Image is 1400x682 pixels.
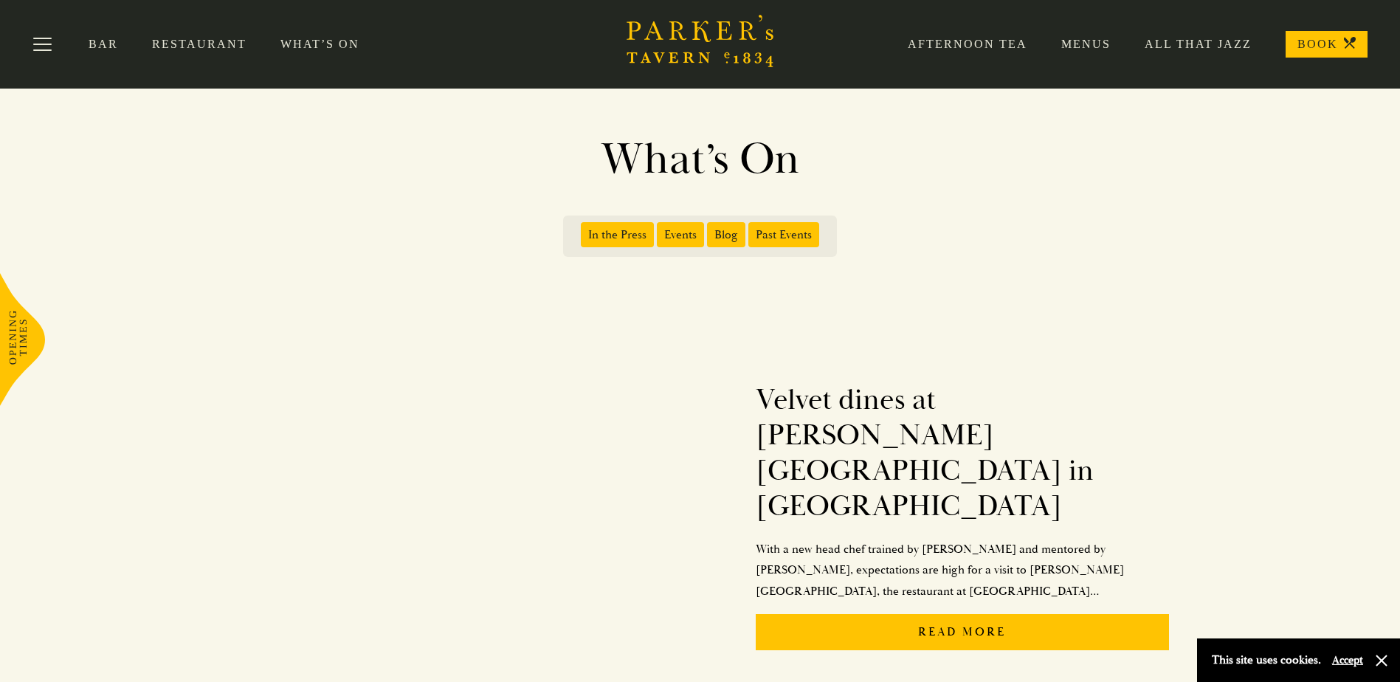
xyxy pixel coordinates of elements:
span: Past Events [748,222,819,247]
h2: Velvet dines at [PERSON_NAME][GEOGRAPHIC_DATA] in [GEOGRAPHIC_DATA] [756,382,1169,524]
p: With a new head chef trained by [PERSON_NAME] and mentored by [PERSON_NAME], expectations are hig... [756,539,1169,602]
h1: What’s On [280,133,1121,186]
p: Read More [756,614,1169,650]
p: This site uses cookies. [1212,650,1321,671]
button: Accept [1332,653,1363,667]
span: Events [657,222,704,247]
span: Blog [707,222,745,247]
span: In the Press [581,222,654,247]
a: Velvet dines at [PERSON_NAME][GEOGRAPHIC_DATA] in [GEOGRAPHIC_DATA]With a new head chef trained b... [253,368,1168,662]
button: Close and accept [1374,653,1389,668]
